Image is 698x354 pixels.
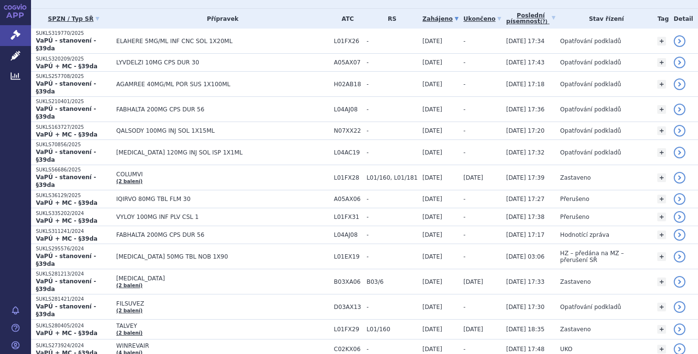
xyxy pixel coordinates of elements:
span: Opatřování podkladů [560,149,621,156]
p: SUKLS163727/2025 [36,124,111,131]
span: [DATE] 17:39 [506,174,544,181]
span: - [366,59,417,66]
strong: VaPÚ - stanovení - §39da [36,303,96,318]
span: AGAMREE 40MG/ML POR SUS 1X100ML [116,81,329,88]
a: + [657,37,666,46]
span: A05AX07 [334,59,362,66]
span: [DATE] [423,231,443,238]
span: [DATE] 03:06 [506,253,544,260]
p: SUKLS335202/2024 [36,210,111,217]
span: [DATE] 17:20 [506,127,544,134]
th: Přípravek [111,9,329,29]
span: [DATE] 17:38 [506,214,544,220]
p: SUKLS281421/2024 [36,296,111,303]
a: + [657,303,666,311]
span: [DATE] [423,304,443,310]
span: [DATE] [423,253,443,260]
span: [MEDICAL_DATA] 120MG INJ SOL ISP 1X1ML [116,149,329,156]
p: SUKLS257708/2025 [36,73,111,80]
span: - [463,196,465,202]
span: [DATE] [423,81,443,88]
span: - [463,59,465,66]
th: Stav řízení [555,9,653,29]
span: LYVDELZI 10MG CPS DUR 30 [116,59,329,66]
span: FABHALTA 200MG CPS DUR 56 [116,231,329,238]
span: [DATE] 17:33 [506,278,544,285]
span: - [366,127,417,134]
span: COLUMVI [116,171,329,178]
span: IQIRVO 80MG TBL FLM 30 [116,196,329,202]
a: detail [674,57,685,68]
th: Tag [652,9,668,29]
span: - [463,127,465,134]
span: [DATE] [463,174,483,181]
a: detail [674,193,685,205]
span: B03XA06 [334,278,362,285]
a: + [657,277,666,286]
span: - [366,231,417,238]
strong: VaPÚ + MC - §39da [36,131,97,138]
span: [DATE] [423,196,443,202]
a: detail [674,172,685,184]
span: - [366,214,417,220]
strong: VaPÚ - stanovení - §39da [36,149,96,163]
span: VYLOY 100MG INF PLV CSL 1 [116,214,329,220]
a: detail [674,276,685,288]
span: [DATE] [423,106,443,113]
a: (2 balení) [116,330,143,336]
span: L04AJ08 [334,231,362,238]
a: (2 balení) [116,283,143,288]
abbr: (?) [540,19,547,25]
a: detail [674,301,685,313]
span: - [463,346,465,353]
span: Přerušeno [560,196,589,202]
th: RS [362,9,417,29]
span: - [463,231,465,238]
a: + [657,105,666,114]
a: + [657,58,666,67]
span: Zastaveno [560,174,591,181]
span: - [463,106,465,113]
span: Opatřování podkladů [560,38,621,45]
p: SUKLS319770/2025 [36,30,111,37]
span: L01/160, L01/181 [366,174,417,181]
span: Zastaveno [560,326,591,333]
span: FABHALTA 200MG CPS DUR 56 [116,106,329,113]
strong: VaPÚ - stanovení - §39da [36,106,96,120]
span: WINREVAIR [116,342,329,349]
strong: VaPÚ + MC - §39da [36,217,97,224]
span: [DATE] [423,127,443,134]
span: A05AX06 [334,196,362,202]
a: SPZN / Typ SŘ [36,12,111,26]
span: L01FX26 [334,38,362,45]
span: L01EX19 [334,253,362,260]
a: + [657,213,666,221]
a: + [657,148,666,157]
strong: VaPÚ + MC - §39da [36,200,97,206]
span: - [463,149,465,156]
span: [DATE] 17:36 [506,106,544,113]
a: detail [674,251,685,262]
th: ATC [329,9,362,29]
span: [DATE] [423,174,443,181]
a: detail [674,78,685,90]
span: L01/160 [366,326,417,333]
span: - [366,38,417,45]
p: SUKLS320209/2025 [36,56,111,62]
a: detail [674,323,685,335]
a: Zahájeno [423,12,459,26]
span: - [463,38,465,45]
span: [DATE] [423,346,443,353]
span: - [366,81,417,88]
p: SUKLS295576/2024 [36,246,111,252]
span: ELAHERE 5MG/ML INF CNC SOL 1X20ML [116,38,329,45]
a: + [657,345,666,354]
p: SUKLS311241/2024 [36,228,111,235]
span: B03/6 [366,278,417,285]
span: [DATE] 17:43 [506,59,544,66]
span: Opatřování podkladů [560,304,621,310]
p: SUKLS36129/2025 [36,192,111,199]
span: [MEDICAL_DATA] 50MG TBL NOB 1X90 [116,253,329,260]
span: Opatřování podkladů [560,59,621,66]
a: Poslednípísemnost(?) [506,9,555,29]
